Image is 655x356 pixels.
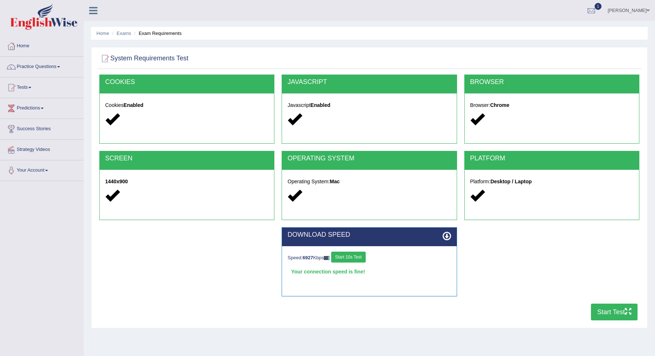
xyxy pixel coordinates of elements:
[287,79,451,86] h2: JAVASCRIPT
[287,252,451,264] div: Speed: Kbps
[287,231,451,239] h2: DOWNLOAD SPEED
[105,103,269,108] h5: Cookies
[303,255,313,260] strong: 6927
[595,3,602,10] span: 1
[96,31,109,36] a: Home
[324,256,330,260] img: ajax-loader-fb-connection.gif
[470,103,634,108] h5: Browser:
[124,102,143,108] strong: Enabled
[105,179,128,184] strong: 1440x900
[331,252,366,263] button: Start 10s Test
[0,57,83,75] a: Practice Questions
[287,266,451,277] div: Your connection speed is fine!
[470,179,634,184] h5: Platform:
[0,98,83,116] a: Predictions
[490,102,509,108] strong: Chrome
[287,103,451,108] h5: Javascript
[105,79,269,86] h2: COOKIES
[99,53,188,64] h2: System Requirements Test
[105,155,269,162] h2: SCREEN
[470,79,634,86] h2: BROWSER
[0,77,83,96] a: Tests
[117,31,131,36] a: Exams
[0,140,83,158] a: Strategy Videos
[310,102,330,108] strong: Enabled
[330,179,340,184] strong: Mac
[0,119,83,137] a: Success Stories
[491,179,532,184] strong: Desktop / Laptop
[0,36,83,54] a: Home
[132,30,182,37] li: Exam Requirements
[0,160,83,179] a: Your Account
[591,304,638,320] button: Start Test
[287,179,451,184] h5: Operating System:
[287,155,451,162] h2: OPERATING SYSTEM
[470,155,634,162] h2: PLATFORM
